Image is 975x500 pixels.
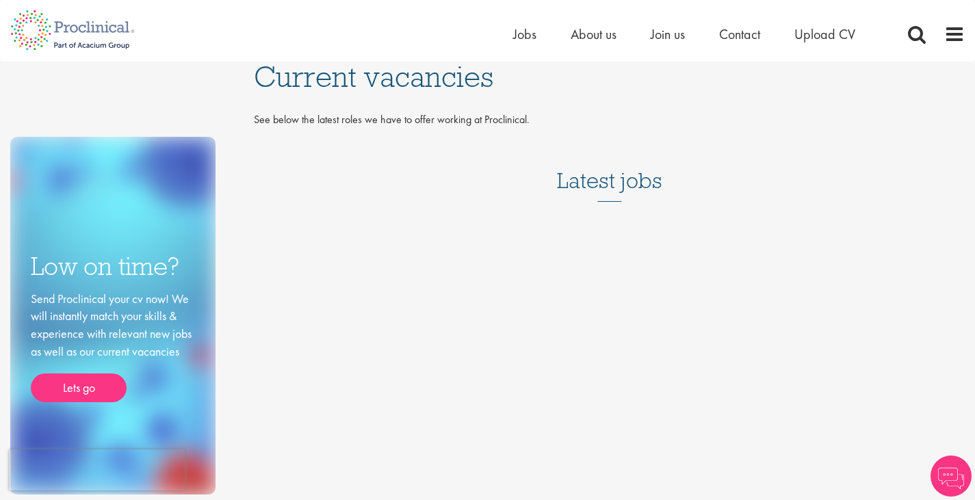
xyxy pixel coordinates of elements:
[31,290,195,403] div: Send Proclinical your cv now! We will instantly match your skills & experience with relevant new ...
[719,25,760,43] a: Contact
[254,112,965,128] p: See below the latest roles we have to offer working at Proclinical.
[931,456,972,497] img: Chatbot
[557,135,662,202] h3: Latest jobs
[513,25,536,43] a: Jobs
[254,58,493,95] span: Current vacancies
[10,449,185,490] iframe: reCAPTCHA
[651,25,685,43] a: Join us
[794,25,855,43] a: Upload CV
[31,373,127,402] a: Lets go
[31,253,195,280] h3: Low on time?
[571,25,616,43] a: About us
